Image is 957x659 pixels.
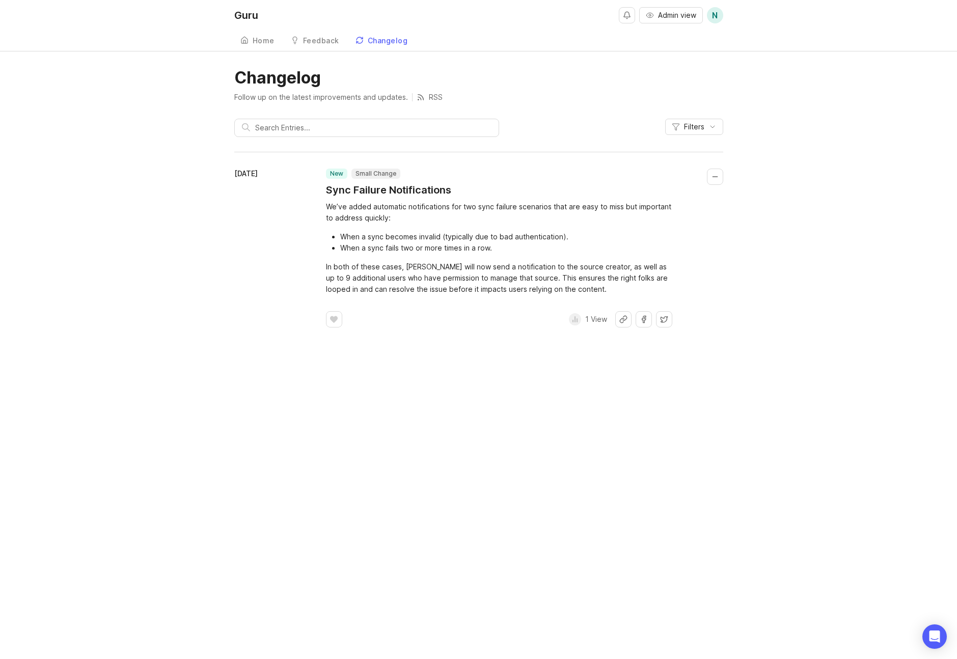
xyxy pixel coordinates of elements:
span: N [712,9,718,21]
button: Share on Facebook [636,311,652,327]
a: Sync Failure Notifications [326,183,451,197]
span: Admin view [658,10,696,20]
div: Home [253,37,275,44]
time: [DATE] [234,169,258,178]
div: We’ve added automatic notifications for two sync failure scenarios that are easy to miss but impo... [326,201,672,224]
div: Guru [234,10,258,20]
a: Feedback [285,31,345,51]
a: Home [234,31,281,51]
button: N [707,7,723,23]
p: Small Change [356,170,396,178]
p: new [330,170,343,178]
input: Search Entries... [255,122,491,133]
li: When a sync fails two or more times in a row. [340,242,672,254]
div: Open Intercom Messenger [922,624,947,649]
a: Changelog [349,31,414,51]
a: RSS [417,92,443,102]
div: In both of these cases, [PERSON_NAME] will now send a notification to the source creator, as well... [326,261,672,295]
h1: Changelog [234,68,723,88]
div: Changelog [368,37,408,44]
p: RSS [429,92,443,102]
p: 1 View [585,314,607,324]
button: Notifications [619,7,635,23]
button: Filters [665,119,723,135]
button: Collapse changelog entry [707,169,723,185]
button: Share on X [656,311,672,327]
div: Feedback [303,37,339,44]
button: Admin view [639,7,703,23]
button: Share link [615,311,632,327]
li: When a sync becomes invalid (typically due to bad authentication). [340,231,672,242]
span: Filters [684,122,704,132]
p: Follow up on the latest improvements and updates. [234,92,408,102]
